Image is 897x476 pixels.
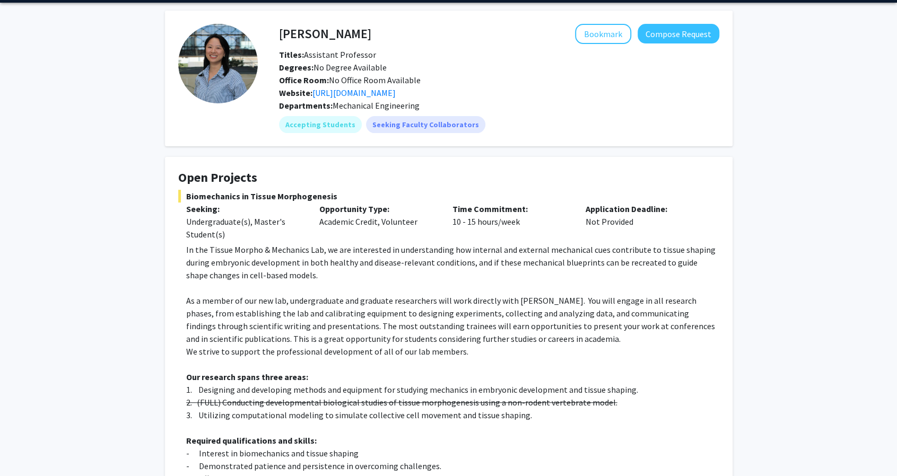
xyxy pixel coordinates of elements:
div: Academic Credit, Volunteer [311,202,445,241]
strong: Required qualifications and skills: [186,435,317,446]
p: 1. Designing and developing methods and equipment for studying mechanics in embryonic development... [186,383,719,396]
p: Seeking: [186,202,303,215]
p: Application Deadline: [586,202,703,215]
h4: [PERSON_NAME] [279,24,371,43]
iframe: Chat [8,428,45,468]
p: - Demonstrated patience and persistence in overcoming challenges. [186,460,719,472]
span: Assistant Professor [279,49,376,60]
p: 3. Utilizing computational modeling to simulate collective cell movement and tissue shaping. [186,409,719,421]
p: As a member of our new lab, undergraduate and graduate researchers will work directly with [PERSO... [186,294,719,345]
span: No Office Room Available [279,75,421,85]
mat-chip: Seeking Faculty Collaborators [366,116,485,133]
div: Not Provided [578,202,711,241]
mat-chip: Accepting Students [279,116,362,133]
p: Opportunity Type: [319,202,437,215]
span: Mechanical Engineering [333,100,420,111]
s: 2. (FULL) Conducting developmental biological studies of tissue morphogenesis using a non-rodent ... [186,397,617,408]
h4: Open Projects [178,170,719,186]
img: Profile Picture [178,24,258,103]
div: 10 - 15 hours/week [445,202,578,241]
b: Departments: [279,100,333,111]
b: Website: [279,87,312,98]
span: Biomechanics in Tissue Morphogenesis [178,190,719,202]
p: Time Commitment: [452,202,570,215]
b: Degrees: [279,62,313,73]
p: In the Tissue Morpho & Mechanics Lab, we are interested in understanding how internal and externa... [186,243,719,281]
a: Opens in a new tab [312,87,396,98]
button: Add Shinuo Weng to Bookmarks [575,24,631,44]
p: We strive to support the professional development of all of our lab members. [186,345,719,358]
p: - Interest in biomechanics and tissue shaping [186,447,719,460]
span: No Degree Available [279,62,387,73]
div: Undergraduate(s), Master's Student(s) [186,215,303,241]
b: Office Room: [279,75,329,85]
button: Compose Request to Shinuo Weng [638,24,719,43]
strong: Our research spans three areas: [186,372,308,382]
b: Titles: [279,49,304,60]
